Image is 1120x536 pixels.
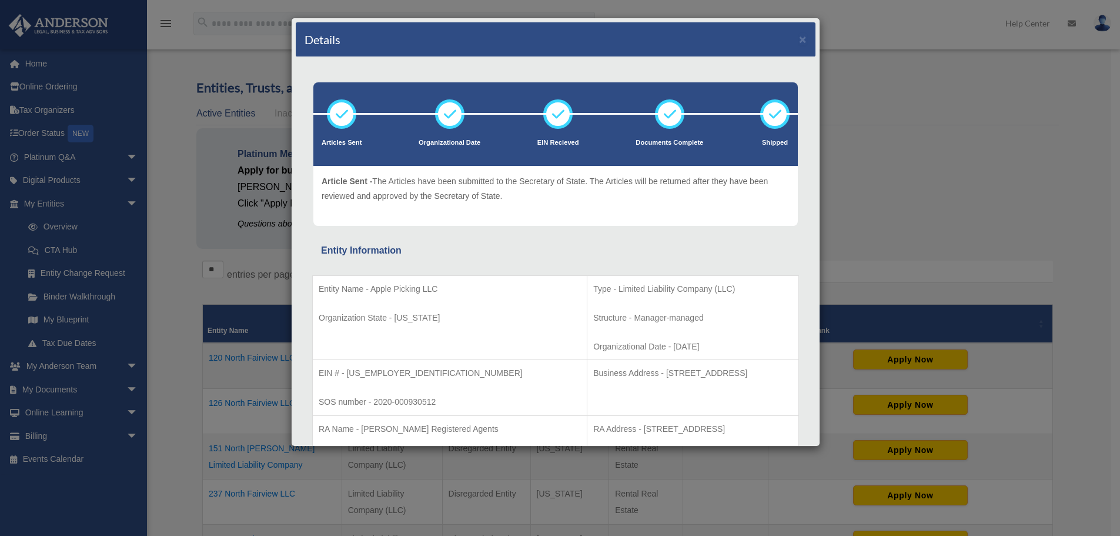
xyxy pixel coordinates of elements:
[305,31,340,48] h4: Details
[593,366,793,381] p: Business Address - [STREET_ADDRESS]
[419,137,480,149] p: Organizational Date
[322,137,362,149] p: Articles Sent
[593,311,793,325] p: Structure - Manager-managed
[322,177,372,186] span: Article Sent -
[593,339,793,354] p: Organizational Date - [DATE]
[593,282,793,297] p: Type - Limited Liability Company (LLC)
[319,395,581,410] p: SOS number - 2020-000930512
[593,422,793,437] p: RA Address - [STREET_ADDRESS]
[321,242,790,259] div: Entity Information
[799,33,807,45] button: ×
[319,311,581,325] p: Organization State - [US_STATE]
[319,422,581,437] p: RA Name - [PERSON_NAME] Registered Agents
[537,137,579,149] p: EIN Recieved
[319,282,581,297] p: Entity Name - Apple Picking LLC
[636,137,703,149] p: Documents Complete
[319,366,581,381] p: EIN # - [US_EMPLOYER_IDENTIFICATION_NUMBER]
[322,174,790,203] p: The Articles have been submitted to the Secretary of State. The Articles will be returned after t...
[760,137,790,149] p: Shipped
